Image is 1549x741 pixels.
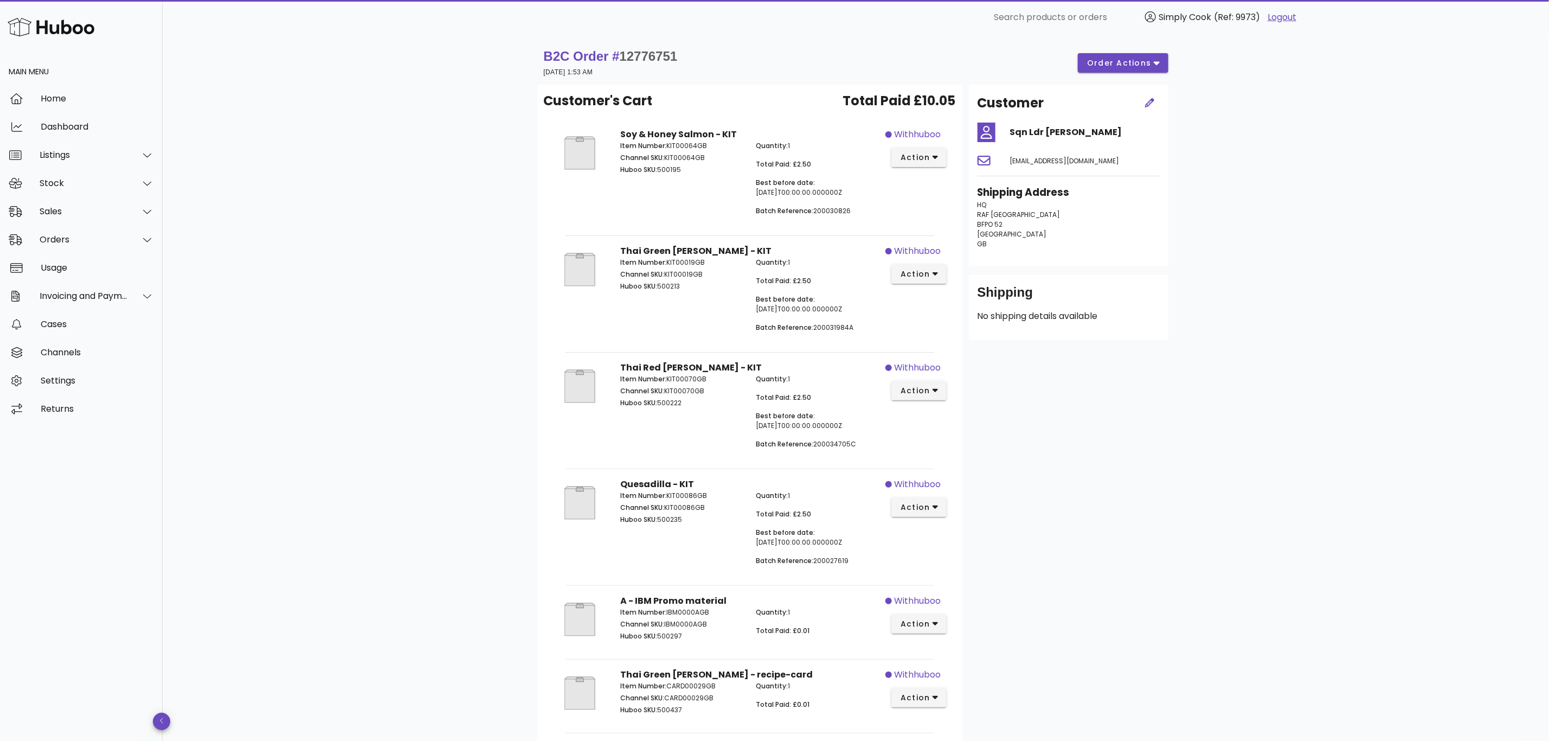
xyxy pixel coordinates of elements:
[756,393,811,402] span: Total Paid: £2.50
[843,91,956,111] span: Total Paid £10.05
[620,503,664,512] span: Channel SKU:
[41,263,154,273] div: Usage
[756,509,811,519] span: Total Paid: £2.50
[620,165,743,175] p: 500195
[756,206,879,216] p: 200030826
[1078,53,1168,73] button: order actions
[756,178,879,197] p: [DATE]T00:00:00.000000Z
[552,128,607,178] img: Product Image
[620,398,743,408] p: 500222
[756,206,813,215] span: Batch Reference:
[894,361,941,374] span: withhuboo
[620,631,657,641] span: Huboo SKU:
[620,141,743,151] p: KIT00064GB
[620,491,666,500] span: Item Number:
[894,668,941,681] span: withhuboo
[552,361,607,411] img: Product Image
[620,270,743,279] p: KIT00019GB
[40,291,128,301] div: Invoicing and Payments
[41,319,154,329] div: Cases
[756,556,879,566] p: 200027619
[620,503,743,513] p: KIT00086GB
[756,528,815,537] span: Best before date:
[620,515,743,525] p: 500235
[40,234,128,245] div: Orders
[756,681,788,691] span: Quantity:
[40,206,128,216] div: Sales
[620,165,657,174] span: Huboo SKU:
[891,497,947,517] button: action
[891,688,947,707] button: action
[756,141,879,151] p: 1
[756,159,811,169] span: Total Paid: £2.50
[552,245,607,295] img: Product Image
[620,668,813,681] strong: Thai Green [PERSON_NAME] - recipe-card
[756,681,879,691] p: 1
[756,258,879,267] p: 1
[620,258,666,267] span: Item Number:
[620,619,664,629] span: Channel SKU:
[978,210,1060,219] span: RAF [GEOGRAPHIC_DATA]
[756,608,788,617] span: Quantity:
[620,705,743,715] p: 500437
[1010,126,1160,139] h4: Sqn Ldr [PERSON_NAME]
[900,385,930,397] span: action
[756,700,809,709] span: Total Paid: £0.01
[1087,58,1152,69] span: order actions
[620,374,743,384] p: KIT00070GB
[620,595,727,607] strong: A - IBM Promo material
[900,692,930,704] span: action
[552,595,607,644] img: Product Image
[552,478,607,528] img: Product Image
[891,264,947,284] button: action
[41,122,154,132] div: Dashboard
[620,608,666,617] span: Item Number:
[544,49,678,63] strong: B2C Order #
[756,491,879,501] p: 1
[756,295,879,314] p: [DATE]T00:00:00.000000Z
[620,705,657,714] span: Huboo SKU:
[620,153,743,163] p: KIT00064GB
[756,295,815,304] span: Best before date:
[41,347,154,357] div: Channels
[620,478,694,490] strong: Quesadilla - KIT
[620,491,743,501] p: KIT00086GB
[41,93,154,104] div: Home
[544,91,653,111] span: Customer's Cart
[620,681,743,691] p: CARD00029GB
[756,411,815,420] span: Best before date:
[544,68,593,76] small: [DATE] 1:53 AM
[894,478,941,491] span: withhuboo
[978,239,987,248] span: GB
[620,619,743,629] p: IBM0000AGB
[978,185,1160,200] h3: Shipping Address
[756,323,813,332] span: Batch Reference:
[756,439,813,449] span: Batch Reference:
[40,178,128,188] div: Stock
[891,148,947,167] button: action
[756,491,788,500] span: Quantity:
[620,386,743,396] p: KIT00070GB
[978,284,1160,310] div: Shipping
[756,276,811,285] span: Total Paid: £2.50
[1268,11,1296,24] a: Logout
[620,245,772,257] strong: Thai Green [PERSON_NAME] - KIT
[620,515,657,524] span: Huboo SKU:
[756,626,809,635] span: Total Paid: £0.01
[756,141,788,150] span: Quantity:
[978,229,1047,239] span: [GEOGRAPHIC_DATA]
[620,374,666,384] span: Item Number:
[756,178,815,187] span: Best before date:
[620,141,666,150] span: Item Number:
[552,668,607,718] img: Product Image
[756,323,879,333] p: 200031984A
[978,93,1044,113] h2: Customer
[620,361,762,374] strong: Thai Red [PERSON_NAME] - KIT
[620,631,743,641] p: 500297
[978,220,1003,229] span: BFPO 52
[620,258,743,267] p: KIT00019GB
[894,595,941,608] span: withhuboo
[620,386,664,395] span: Channel SKU:
[620,128,737,140] strong: Soy & Honey Salmon - KIT
[891,381,947,400] button: action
